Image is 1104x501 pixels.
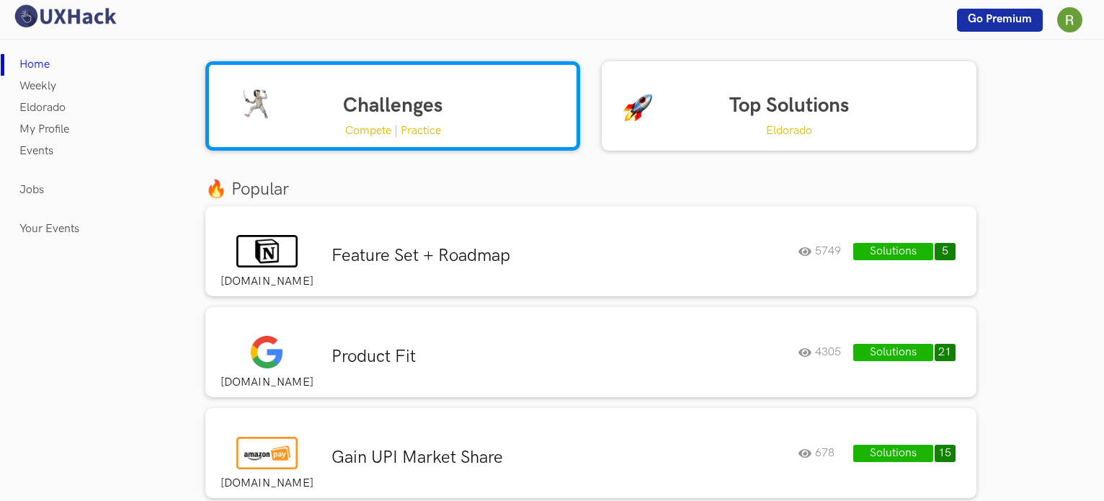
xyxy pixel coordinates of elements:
[205,206,976,307] a: [DOMAIN_NAME]Feature Set + Roadmap5749Solutions5
[798,243,852,260] div: 5749
[236,437,297,469] img: Amazon_Pay_logo_0709211000
[853,445,932,462] button: Solutions
[241,89,270,118] img: sword
[957,9,1043,32] a: Go Premium
[935,243,956,260] button: 5
[213,376,321,390] label: [DOMAIN_NAME]
[331,346,787,368] h3: Product Fit
[1057,7,1082,32] img: Your profile pic
[766,122,812,140] p: Eldorado
[19,179,44,201] a: Jobs
[798,344,852,361] div: 4305
[19,119,69,141] a: My Profile
[935,445,956,462] button: 15
[968,12,1032,26] span: Go Premium
[205,61,580,151] a: Challenges
[11,4,119,29] img: UXHack logo
[19,76,56,97] a: Weekly
[19,97,66,119] a: Eldorado
[853,243,932,260] button: Solutions
[213,275,321,289] label: [DOMAIN_NAME]
[19,54,50,76] a: Home
[798,445,852,462] div: 678
[853,344,932,361] button: Solutions
[195,177,987,203] div: 🔥 Popular
[602,61,976,151] a: Top Solutions
[236,235,297,267] img: Notion_logo_0709210959
[331,447,787,469] h3: Gain UPI Market Share
[623,93,652,122] img: rocket
[205,307,976,408] a: [DOMAIN_NAME]Product Fit4305Solutions21
[213,476,321,491] label: [DOMAIN_NAME]
[251,336,282,368] img: Google_logo_0208241137
[19,218,79,240] a: Your Events
[345,122,441,140] p: Compete | Practice
[19,141,53,162] a: Events
[331,245,787,267] h3: Feature Set + Roadmap
[935,344,956,361] button: 21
